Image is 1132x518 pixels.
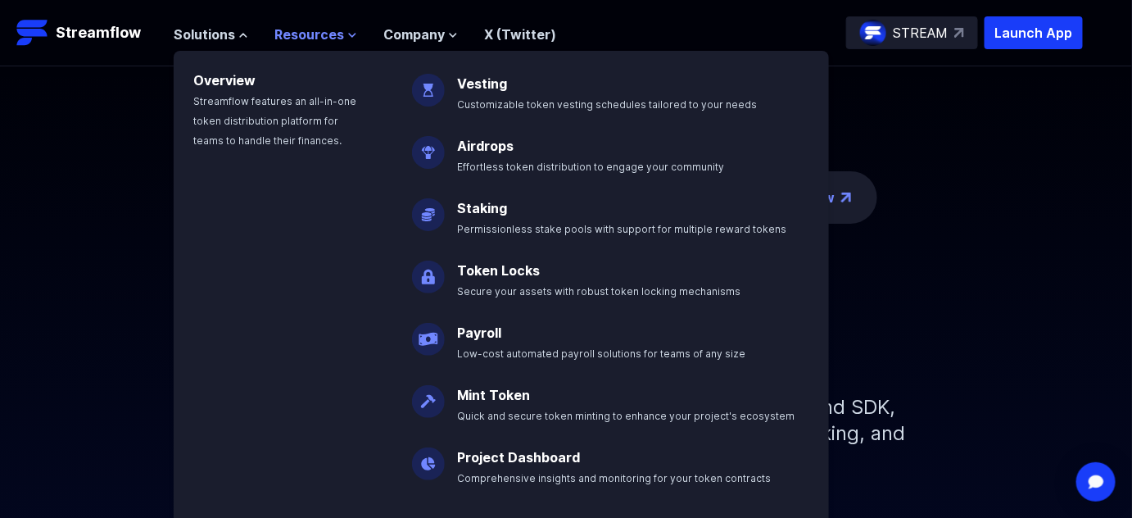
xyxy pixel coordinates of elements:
a: Mint Token [458,387,531,403]
a: Payroll [458,325,502,341]
img: Airdrops [412,123,445,169]
div: Open Intercom Messenger [1076,462,1116,502]
img: Token Locks [412,248,445,293]
a: Project Dashboard [458,449,581,466]
span: Customizable token vesting schedules tailored to your needs [458,98,758,111]
img: Vesting [412,61,445,107]
span: Streamflow features an all-in-one token distribution platform for teams to handle their finances. [193,95,356,147]
span: Company [383,25,445,44]
button: Company [383,25,458,44]
a: Staking [458,200,508,216]
img: top-right-arrow.svg [954,28,964,38]
img: Mint Token [412,372,445,418]
p: Streamflow [56,21,141,44]
img: Project Dashboard [412,434,445,480]
span: Comprehensive insights and monitoring for your token contracts [458,472,772,484]
button: Resources [274,25,357,44]
a: Token Locks [458,262,541,279]
a: STREAM [846,16,978,49]
img: streamflow-logo-circle.png [860,20,886,46]
a: Airdrops [458,138,514,154]
img: Streamflow Logo [16,16,49,49]
span: Permissionless stake pools with support for multiple reward tokens [458,223,787,235]
a: X (Twitter) [484,26,556,43]
span: Secure your assets with robust token locking mechanisms [458,285,741,298]
a: Vesting [458,75,508,92]
span: Low-cost automated payroll solutions for teams of any size [458,348,746,360]
span: Effortless token distribution to engage your community [458,161,725,173]
button: Launch App [985,16,1083,49]
img: Staking [412,185,445,231]
p: STREAM [893,23,948,43]
a: Streamflow [16,16,157,49]
span: Solutions [174,25,235,44]
img: top-right-arrow.png [841,193,851,202]
button: Solutions [174,25,248,44]
img: Payroll [412,310,445,356]
span: Quick and secure token minting to enhance your project's ecosystem [458,410,795,422]
span: Resources [274,25,344,44]
a: Overview [193,72,256,89]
